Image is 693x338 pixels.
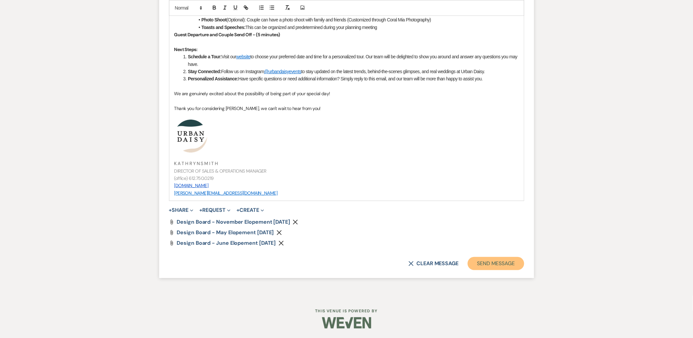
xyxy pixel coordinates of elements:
a: @urbandaisyevents [264,69,301,74]
button: Request [199,208,231,213]
span: DIRECTOR OF SALES & OPERATIONS MANAGER [174,168,267,174]
span: Design Board - November Elopement [DATE] [177,218,290,225]
span: K A T H R Y N S M I T H [174,160,218,166]
li: Follow us on Instagram to stay updated on the latest trends, behind-the-scenes glimpses, and real... [181,68,519,75]
strong: Next Steps: [174,46,198,52]
button: Share [169,208,194,213]
span: Design Board - June Elopement [DATE] [177,239,276,246]
button: Clear message [408,261,458,266]
strong: Photo Shoot [202,17,227,22]
a: Design Board - June Elopement [DATE] [177,240,276,246]
a: Design Board - November Elopement [DATE] [177,219,290,225]
span: Design Board - May Elopement [DATE] [177,229,274,236]
li: (Optional): Couple can have a photo shoot with family and friends (Customized through Coral Mia P... [181,16,519,23]
img: Weven Logo [322,311,371,334]
p: Thank you for considering [PERSON_NAME], we can't wait to hear from you! [174,105,519,112]
strong: Stay Connected: [188,69,221,74]
span: + [236,208,239,213]
a: Design Board - May Elopement [DATE] [177,230,274,235]
span: + [169,208,172,213]
button: Create [236,208,264,213]
a: website [236,54,250,59]
li: Visit our to choose your preferred date and time for a personalized tour. Our team will be deligh... [181,53,519,68]
li: Have specific questions or need additional information? Simply reply to this email, and our team ... [181,75,519,82]
button: Send Message [468,257,524,270]
strong: Guest Departure and Couple Send Off - (5 minutes) [174,32,281,38]
span: (office) 612.750.0219 [174,175,214,181]
strong: Toasts and Speeches: [202,25,246,30]
strong: Schedule a Tour: [188,54,222,59]
span: + [199,208,202,213]
strong: Personalized Assistance: [188,76,238,81]
li: This can be organized and predetermined during your planning meeting [181,24,519,31]
a: [DOMAIN_NAME] [174,183,209,188]
p: We are genuinely excited about the possibility of being part of your special day! [174,90,519,97]
a: [PERSON_NAME][EMAIL_ADDRESS][DOMAIN_NAME] [174,190,278,196]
